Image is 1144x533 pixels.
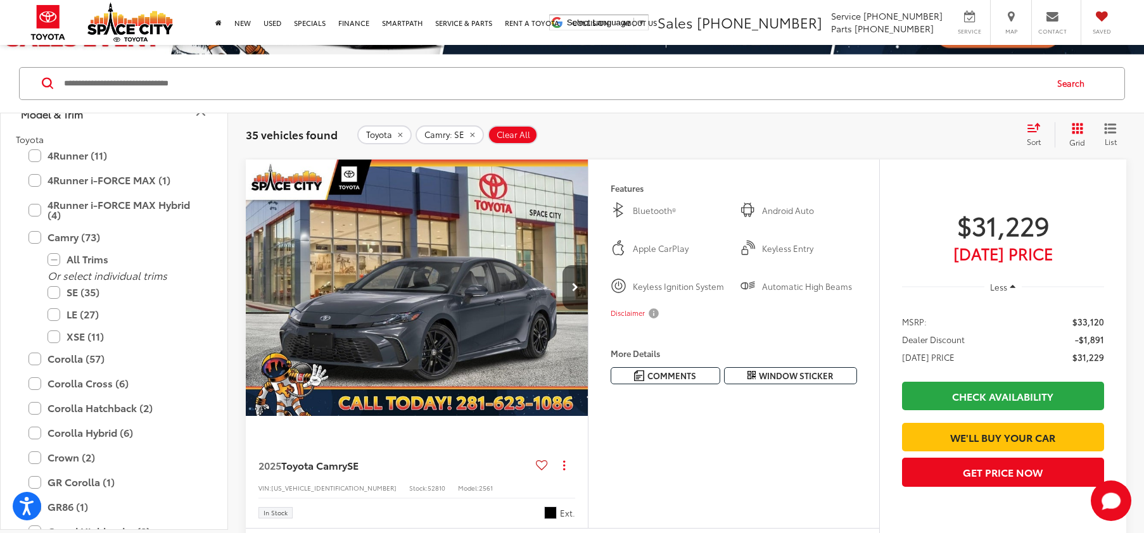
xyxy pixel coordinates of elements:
svg: Start Chat [1091,480,1131,521]
a: 2025Toyota CamrySE [258,458,531,472]
span: Parts [831,22,852,35]
div: 2025 Toyota Camry SE 0 [245,160,589,417]
span: Map [997,27,1025,35]
span: Android Auto [762,204,857,217]
label: Corolla Hybrid (6) [29,422,200,444]
img: Space City Toyota [87,3,173,42]
label: XSE (11) [48,325,200,348]
button: Toggle Chat Window [1091,480,1131,521]
span: $33,120 [1072,315,1104,328]
span: Comments [647,370,696,382]
span: Sort [1027,136,1041,147]
label: Crown (2) [29,446,200,468]
span: Black [544,506,557,519]
input: Search by Make, Model, or Keyword [63,68,1045,99]
span: Automatic High Beams [762,280,857,293]
span: Less [990,281,1007,292]
span: [PHONE_NUMBER] [697,12,822,32]
span: Model: [458,483,479,492]
div: Model & Trim [21,108,83,120]
button: Grid View [1055,122,1095,147]
span: $31,229 [1072,351,1104,363]
span: Saved [1088,27,1115,35]
label: Corolla Cross (6) [29,372,200,394]
span: Toyota [366,130,392,140]
label: GR86 (1) [29,496,200,518]
span: SE [347,458,359,472]
button: Next image [562,265,588,310]
label: LE (27) [48,303,200,325]
span: In Stock [264,510,288,516]
button: Less [984,275,1022,298]
h4: More Details [611,349,857,358]
span: Bluetooth® [633,204,728,217]
label: All Trims [48,248,200,270]
button: Clear All [488,125,538,144]
label: Corolla (57) [29,348,200,370]
span: Clear All [497,130,530,140]
span: [PHONE_NUMBER] [863,9,943,22]
span: Keyless Ignition System [633,280,728,293]
i: Or select individual trims [48,268,167,282]
a: 2025 Toyota Camry SE2025 Toyota Camry SE2025 Toyota Camry SE2025 Toyota Camry SE [245,160,589,417]
button: Select sort value [1020,122,1055,147]
span: Service [831,9,861,22]
div: Model & Trim [193,106,208,121]
span: Sales [658,12,693,32]
button: Model & TrimModel & Trim [1,93,229,134]
span: VIN: [258,483,271,492]
label: Corolla Hatchback (2) [29,397,200,419]
span: 52810 [428,483,445,492]
a: Check Availability [902,382,1104,410]
span: Toyota [16,133,44,146]
span: [PHONE_NUMBER] [855,22,934,35]
span: MSRP: [902,315,927,328]
button: remove Camry: SE [416,125,484,144]
label: GR Corolla (1) [29,471,200,493]
span: [DATE] Price [902,247,1104,260]
span: 35 vehicles found [246,127,338,142]
span: List [1104,136,1117,147]
button: Search [1045,68,1103,99]
span: Contact [1038,27,1067,35]
button: List View [1095,122,1126,147]
h4: Features [611,184,857,192]
button: remove Toyota [357,125,412,144]
span: Grid [1069,137,1085,147]
i: Window Sticker [747,370,756,380]
span: [US_VEHICLE_IDENTIFICATION_NUMBER] [271,483,397,492]
span: Toyota Camry [281,458,347,472]
label: 4Runner (11) [29,144,200,166]
span: Ext. [560,507,575,519]
span: [DATE] PRICE [902,351,955,363]
a: We'll Buy Your Car [902,423,1104,451]
span: Keyless Entry [762,242,857,255]
img: Comments [634,370,644,381]
span: Apple CarPlay [633,242,728,255]
label: SE (35) [48,281,200,303]
button: Comments [611,367,720,384]
img: 2025 Toyota Camry SE [245,160,589,417]
button: Disclaimer [611,300,661,327]
span: 2561 [479,483,493,492]
span: Stock: [409,483,428,492]
button: Window Sticker [724,367,857,384]
span: Camry: SE [424,130,464,140]
span: 2025 [258,458,281,472]
span: Dealer Discount [902,333,965,346]
span: Disclaimer [611,308,645,318]
button: Actions [553,454,575,476]
button: Get Price Now [902,458,1104,486]
label: Camry (73) [29,226,200,248]
label: 4Runner i-FORCE MAX Hybrid (4) [29,194,200,226]
label: 4Runner i-FORCE MAX (1) [29,169,200,191]
span: -$1,891 [1075,333,1104,346]
span: Service [955,27,984,35]
span: dropdown dots [563,460,565,470]
span: Window Sticker [759,370,833,382]
span: $31,229 [902,209,1104,241]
